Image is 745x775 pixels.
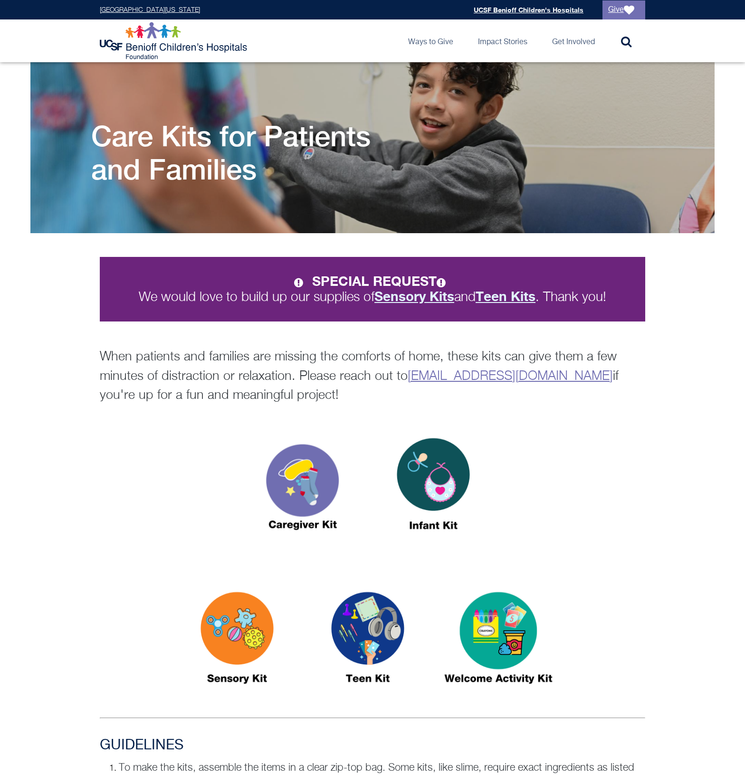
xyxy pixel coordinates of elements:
[401,19,461,62] a: Ways to Give
[602,0,645,19] a: Give
[374,420,493,557] img: infant kit
[178,574,296,710] img: Sensory Kits
[100,348,645,406] p: When patients and families are missing the comforts of home, these kits can give them a few minut...
[474,6,583,14] a: UCSF Benioff Children's Hospitals
[408,370,613,383] a: [EMAIL_ADDRESS][DOMAIN_NAME]
[100,737,645,754] h3: GUIDELINES
[312,273,451,289] strong: SPECIAL REQUEST
[100,7,200,13] a: [GEOGRAPHIC_DATA][US_STATE]
[91,119,414,186] h1: Care Kits for Patients and Families
[476,288,535,304] strong: Teen Kits
[374,291,454,304] a: Sensory Kits
[243,420,362,557] img: caregiver kit
[100,22,249,60] img: Logo for UCSF Benioff Children's Hospitals Foundation
[439,574,558,710] img: Activity Kits
[470,19,535,62] a: Impact Stories
[544,19,602,62] a: Get Involved
[374,288,454,304] strong: Sensory Kits
[308,574,427,710] img: Teen Kit
[117,274,628,304] p: We would love to build up our supplies of and . Thank you!
[476,291,535,304] a: Teen Kits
